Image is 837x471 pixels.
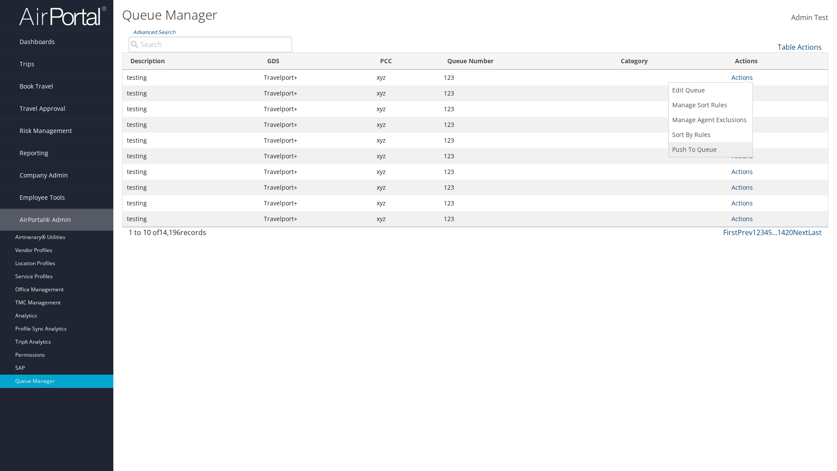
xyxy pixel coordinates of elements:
[122,6,593,24] h1: Queue Manager
[439,148,613,164] td: 123
[439,211,613,227] td: 123
[439,101,613,117] td: 123
[259,148,372,164] td: Travelport+
[738,228,752,237] a: Prev
[259,101,372,117] td: Travelport+
[439,133,613,148] td: 123
[772,228,777,237] span: …
[732,215,753,223] a: Actions
[791,4,828,31] a: Admin Test
[259,117,372,133] td: Travelport+
[793,228,808,237] a: Next
[20,187,65,208] span: Employee Tools
[259,180,372,195] td: Travelport+
[439,180,613,195] td: 123
[122,148,259,164] td: testing
[20,53,34,75] span: Trips
[613,53,727,70] th: Category: activate to sort column ascending
[439,70,613,85] td: 123
[808,228,822,237] a: Last
[20,142,48,164] span: Reporting
[752,228,756,237] a: 1
[259,164,372,180] td: Travelport+
[768,228,772,237] a: 5
[727,53,828,70] th: Actions
[439,164,613,180] td: 123
[129,227,292,242] div: 1 to 10 of records
[122,133,259,148] td: testing
[122,117,259,133] td: testing
[756,228,760,237] a: 2
[122,211,259,227] td: testing
[122,101,259,117] td: testing
[439,117,613,133] td: 123
[259,211,372,227] td: Travelport+
[20,75,53,97] span: Book Travel
[372,180,439,195] td: xyz
[259,85,372,101] td: Travelport+
[20,98,65,119] span: Travel Approval
[372,101,439,117] td: xyz
[732,167,753,176] a: Actions
[122,70,259,85] td: testing
[259,70,372,85] td: Travelport+
[372,53,439,70] th: PCC: activate to sort column ascending
[122,195,259,211] td: testing
[129,37,292,52] input: Advanced Search
[122,164,259,180] td: testing
[669,127,750,142] a: Sort Using Queue's Rules
[372,195,439,211] td: xyz
[259,133,372,148] td: Travelport+
[372,148,439,164] td: xyz
[159,228,180,237] span: 14,196
[20,31,55,53] span: Dashboards
[20,120,72,142] span: Risk Management
[439,53,613,70] th: Queue Number: activate to sort column ascending
[372,211,439,227] td: xyz
[669,113,750,127] a: Manage Agent Exclusions
[19,6,106,26] img: airportal-logo.png
[764,228,768,237] a: 4
[122,53,259,70] th: Description: activate to sort column ascending
[760,228,764,237] a: 3
[439,195,613,211] td: 123
[723,228,738,237] a: First
[669,83,750,98] a: Edit Queue
[778,42,822,52] a: Table Actions
[372,133,439,148] td: xyz
[777,228,793,237] a: 1420
[372,117,439,133] td: xyz
[259,53,372,70] th: GDS: activate to sort column ascending
[259,195,372,211] td: Travelport+
[122,85,259,101] td: testing
[20,209,71,231] span: AirPortal® Admin
[791,13,828,22] span: Admin Test
[439,85,613,101] td: 123
[133,28,175,36] a: Advanced Search
[669,98,750,113] a: Manage Sort Rules
[372,85,439,101] td: xyz
[372,164,439,180] td: xyz
[20,164,68,186] span: Company Admin
[372,70,439,85] td: xyz
[122,180,259,195] td: testing
[732,183,753,191] a: Actions
[732,199,753,207] a: Actions
[669,142,750,157] a: Push To Queue
[732,73,753,82] a: Actions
